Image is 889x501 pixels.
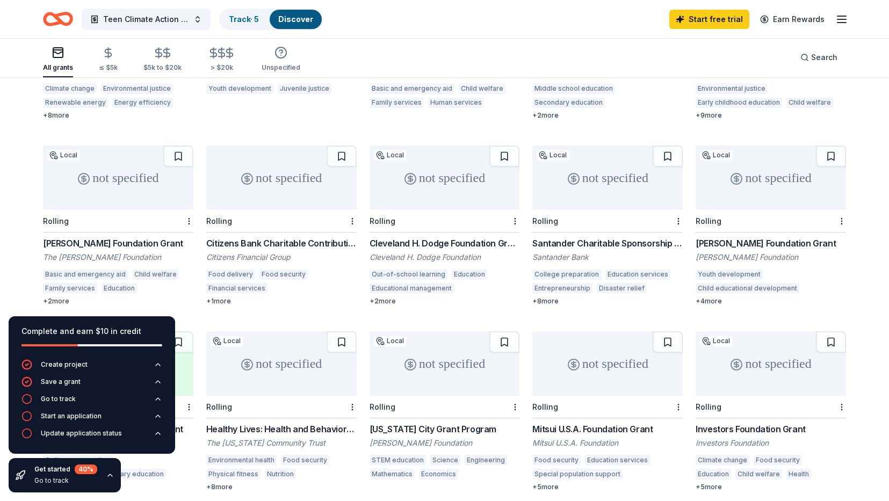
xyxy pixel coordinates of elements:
span: Teen Climate Action Program [103,13,189,26]
div: Healthy Lives: Health and Behavioral Health / Older Adults and People with Disabilities Grant Pro... [206,423,357,435]
button: > $20k [207,42,236,77]
div: Rolling [696,216,721,226]
button: Track· 5Discover [219,9,323,30]
div: + 2 more [43,297,193,306]
div: Entrepreneurship [532,283,592,294]
div: Climate change [43,83,97,94]
div: Environmental justice [101,83,173,94]
div: Mitsui U.S.A. Foundation [532,438,683,448]
div: Engineering [465,455,507,466]
a: Discover [278,14,313,24]
button: Go to track [21,394,162,411]
div: + 8 more [206,483,357,491]
div: not specified [43,146,193,210]
div: Juvenile justice [278,83,331,94]
div: Citizens Financial Group [206,252,357,263]
div: The [PERSON_NAME] Foundation [43,252,193,263]
div: Start an application [41,412,102,420]
div: Santander Charitable Sponsorship Program [532,237,683,250]
div: Cleveland H. Dodge Foundation Grant [370,237,520,250]
div: Cleveland H. Dodge Foundation [370,252,520,263]
button: Create project [21,359,162,376]
div: Education services [609,97,674,108]
a: Earn Rewards [754,10,831,29]
div: Science [430,455,460,466]
div: Education [696,469,731,480]
div: Local [700,336,732,346]
a: not specifiedLocalRollingSantander Charitable Sponsorship ProgramSantander BankCollege preparatio... [532,146,683,306]
div: Child welfare [735,469,782,480]
div: Rolling [43,216,69,226]
div: not specified [370,146,520,210]
div: + 2 more [532,111,683,120]
div: Environmental justice [696,83,768,94]
a: not specifiedLocalRollingCleveland H. Dodge Foundation GrantCleveland H. Dodge FoundationOut-of-s... [370,146,520,306]
a: Start free trial [669,10,749,29]
div: Energy efficiency [112,97,173,108]
div: Family services [370,97,424,108]
a: not specifiedLocalRolling[US_STATE] City Grant Program[PERSON_NAME] FoundationSTEM educationScien... [370,331,520,483]
div: not specified [696,146,846,210]
div: Child welfare [786,97,833,108]
div: Investors Foundation Grant [696,423,846,435]
a: not specifiedLocalRolling[PERSON_NAME] Foundation GrantThe [PERSON_NAME] FoundationBasic and emer... [43,146,193,306]
button: Start an application [21,411,162,428]
div: not specified [532,146,683,210]
div: Local [47,150,79,161]
button: Update application status [21,428,162,445]
div: Create project [41,360,88,369]
div: $5k to $20k [143,63,182,72]
div: The [US_STATE] Community Trust [206,438,357,448]
div: Financial services [206,283,268,294]
div: Rolling [696,402,721,411]
div: > $20k [207,63,236,72]
div: Rolling [206,216,232,226]
a: not specifiedLocalRolling[PERSON_NAME] Foundation Grant[PERSON_NAME] FoundationYouth developmentC... [696,146,846,306]
div: Child welfare [459,83,505,94]
div: Unspecified [262,63,300,72]
button: Save a grant [21,376,162,394]
div: Special population support [532,469,623,480]
div: College preparation [532,269,601,280]
div: [PERSON_NAME] Foundation Grant [696,237,846,250]
div: not specified [206,146,357,210]
div: + 1 more [206,297,357,306]
div: Food security [532,455,581,466]
div: Renewable energy [43,97,108,108]
div: Rolling [370,216,395,226]
div: not specified [370,331,520,396]
div: ≤ $5k [99,63,118,72]
div: Physical fitness [206,469,261,480]
button: Search [792,47,846,68]
div: Local [374,336,406,346]
div: Youth development [206,83,273,94]
div: Middle school education [532,83,615,94]
a: Home [43,6,73,32]
a: not specifiedRollingMitsui U.S.A. Foundation GrantMitsui U.S.A. FoundationFood securityEducation ... [532,331,683,491]
a: not specifiedLocalRollingInvestors Foundation GrantInvestors FoundationClimate changeFood securit... [696,331,846,491]
div: Food delivery [206,269,255,280]
div: Rolling [532,402,558,411]
button: ≤ $5k [99,42,118,77]
a: Track· 5 [229,14,259,24]
div: 40 % [75,464,97,474]
div: Rolling [532,216,558,226]
div: Local [700,150,732,161]
button: $5k to $20k [143,42,182,77]
div: Human services [428,97,484,108]
a: not specifiedRollingCitizens Bank Charitable ContributionsCitizens Financial GroupFood deliveryFo... [206,146,357,306]
div: All grants [43,63,73,72]
div: + 4 more [696,297,846,306]
div: Child welfare [627,469,674,480]
div: not specified [206,331,357,396]
div: Education [452,269,487,280]
div: + 2 more [370,297,520,306]
span: Search [811,51,837,64]
div: Investors Foundation [696,438,846,448]
div: Economics [419,469,458,480]
div: Mathematics [370,469,415,480]
div: Santander Bank [532,252,683,263]
div: Mitsui U.S.A. Foundation Grant [532,423,683,435]
div: Nutrition [265,469,296,480]
div: Out-of-school learning [370,269,447,280]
